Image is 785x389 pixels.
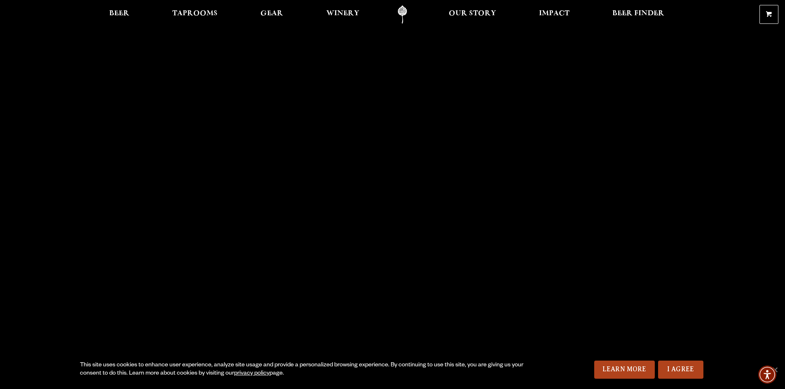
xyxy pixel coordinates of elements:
a: Winery [321,5,365,24]
span: Taprooms [172,10,218,17]
a: Odell Home [387,5,418,24]
span: Impact [539,10,569,17]
a: Learn More [594,361,655,379]
div: Accessibility Menu [758,366,776,384]
span: Beer [109,10,129,17]
a: Beer [104,5,135,24]
a: Gear [255,5,288,24]
span: Gear [260,10,283,17]
a: privacy policy [234,370,269,377]
a: Impact [534,5,575,24]
span: Our Story [449,10,496,17]
div: This site uses cookies to enhance user experience, analyze site usage and provide a personalized ... [80,361,526,378]
a: Our Story [443,5,501,24]
span: Winery [326,10,359,17]
span: Beer Finder [612,10,664,17]
a: I Agree [658,361,703,379]
a: Beer Finder [607,5,670,24]
a: Taprooms [167,5,223,24]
